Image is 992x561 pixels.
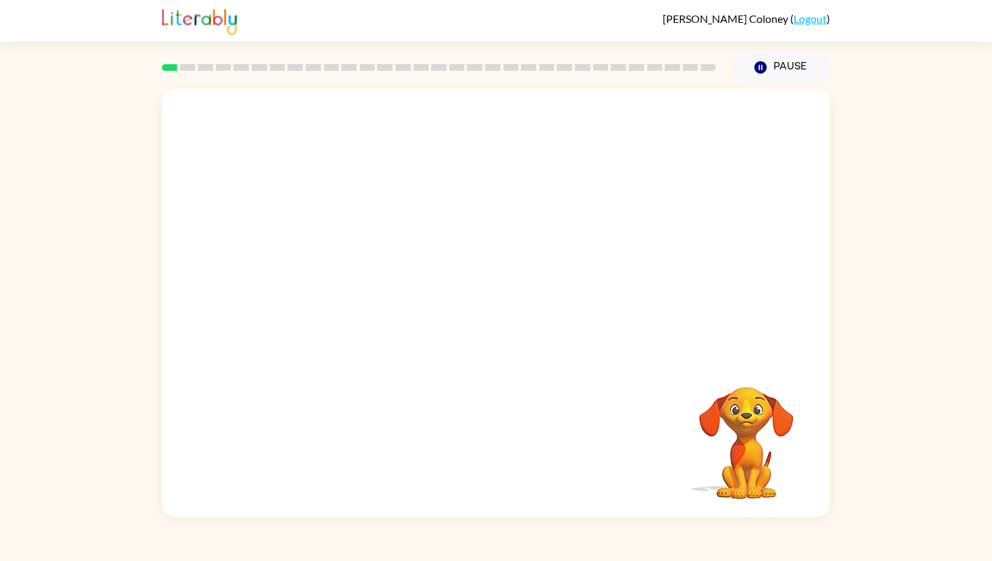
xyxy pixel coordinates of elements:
[679,366,814,501] video: Your browser must support playing .mp4 files to use Literably. Please try using another browser.
[663,12,830,25] div: ( )
[663,12,790,25] span: [PERSON_NAME] Coloney
[162,5,237,35] img: Literably
[732,52,830,83] button: Pause
[794,12,827,25] a: Logout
